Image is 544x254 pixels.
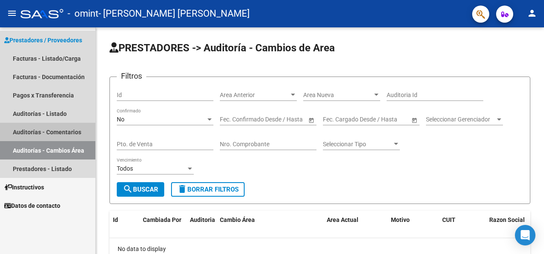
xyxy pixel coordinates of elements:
[220,216,255,223] span: Cambio Área
[442,216,455,223] span: CUIT
[117,165,133,172] span: Todos
[109,211,139,248] datatable-header-cell: Id
[139,211,186,248] datatable-header-cell: Cambiada Por
[113,216,118,223] span: Id
[489,216,525,223] span: Razon Social
[220,92,289,99] span: Area Anterior
[323,116,349,123] input: Start date
[143,216,181,223] span: Cambiada Por
[216,211,323,248] datatable-header-cell: Cambio Área
[527,8,537,18] mat-icon: person
[410,115,419,124] button: Open calendar
[98,4,250,23] span: - [PERSON_NAME] [PERSON_NAME]
[4,35,82,45] span: Prestadores / Proveedores
[387,211,439,248] datatable-header-cell: Motivo
[439,211,486,248] datatable-header-cell: CUIT
[7,8,17,18] mat-icon: menu
[123,184,133,194] mat-icon: search
[426,116,495,123] span: Seleccionar Gerenciador
[190,216,215,223] span: Auditoria
[4,183,44,192] span: Instructivos
[109,42,335,54] span: PRESTADORES -> Auditoría - Cambios de Area
[171,182,245,197] button: Borrar Filtros
[117,182,164,197] button: Buscar
[323,141,392,148] span: Seleccionar Tipo
[391,216,410,223] span: Motivo
[220,116,246,123] input: Start date
[327,216,358,223] span: Area Actual
[177,184,187,194] mat-icon: delete
[4,201,60,210] span: Datos de contacto
[357,116,399,123] input: End date
[123,186,158,193] span: Buscar
[186,211,216,248] datatable-header-cell: Auditoria
[515,225,535,245] div: Open Intercom Messenger
[177,186,239,193] span: Borrar Filtros
[323,211,387,248] datatable-header-cell: Area Actual
[117,116,124,123] span: No
[254,116,296,123] input: End date
[117,70,146,82] h3: Filtros
[68,4,98,23] span: - omint
[303,92,373,99] span: Area Nueva
[307,115,316,124] button: Open calendar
